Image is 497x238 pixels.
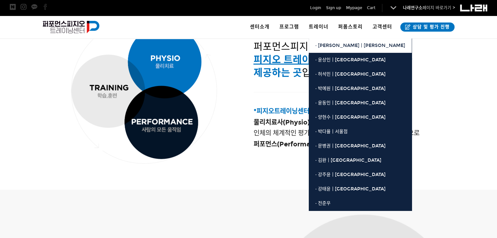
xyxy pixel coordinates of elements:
strong: 나래연구소 [403,5,422,10]
strong: 퍼포먼스(Performance)를 향상 [254,140,344,148]
a: · 박다율ㅣ서울점 [309,125,412,139]
a: 나래연구소페이지 바로가기 > [403,5,455,10]
a: 트레이너 [304,16,333,38]
a: 고객센터 [368,16,397,38]
span: · 문병권ㅣ[GEOGRAPHIC_DATA] [315,143,386,149]
a: · 윤동인ㅣ[GEOGRAPHIC_DATA] [309,96,412,110]
a: · 허석민ㅣ[GEOGRAPHIC_DATA] [309,67,412,82]
span: · 박예원ㅣ[GEOGRAPHIC_DATA] [315,86,386,91]
span: 트레이너 [309,24,328,30]
span: · 박다율ㅣ서울점 [315,129,348,134]
span: 퍼포먼스피지오는 [254,41,413,79]
span: · 강주윤ㅣ[GEOGRAPHIC_DATA] [315,172,386,177]
a: 퍼폼스토리 [333,16,368,38]
span: 입니다. [254,140,395,148]
img: 8379c74f5cd1e.png [67,18,221,164]
span: · 양현수ㅣ[GEOGRAPHIC_DATA] [315,114,386,120]
a: 센터소개 [245,16,274,38]
span: 출신 [PERSON_NAME]가 [254,118,389,126]
a: · [PERSON_NAME]ㅣ[PERSON_NAME] [309,38,412,53]
a: · 강주윤ㅣ[GEOGRAPHIC_DATA] [309,168,412,182]
span: · 윤상인ㅣ[GEOGRAPHIC_DATA] [315,57,386,63]
a: Cart [367,5,375,11]
u: 피지오 트레이닝(Physio Training) [254,54,404,66]
a: · 전준우 [309,196,412,211]
a: · 문병권ㅣ[GEOGRAPHIC_DATA] [309,139,412,153]
span: 프로그램 [279,24,299,30]
span: 퍼폼스토리 [338,24,363,30]
span: · [PERSON_NAME]ㅣ[PERSON_NAME] [315,43,405,48]
a: 프로그램 [274,16,304,38]
span: 인체의 체계적인 평가를 통한 으로 [254,129,420,137]
span: 센터소개 [250,24,270,30]
span: 을 제공하는 곳 [254,54,413,79]
a: · 강태윤ㅣ[GEOGRAPHIC_DATA] [309,182,412,196]
a: · 박예원ㅣ[GEOGRAPHIC_DATA] [309,82,412,96]
span: · 전준우 [315,201,331,206]
span: 상담 및 평가 진행 [411,24,450,30]
a: Mypage [346,5,362,11]
a: · 윤상인ㅣ[GEOGRAPHIC_DATA] [309,53,412,67]
a: · 김완ㅣ[GEOGRAPHIC_DATA] [309,153,412,168]
span: *피지오트레이닝센터([GEOGRAPHIC_DATA]) [254,107,387,115]
span: 는 [254,107,393,115]
a: 상담 및 평가 진행 [400,22,455,32]
a: · 양현수ㅣ[GEOGRAPHIC_DATA] [309,110,412,125]
span: · 김완ㅣ[GEOGRAPHIC_DATA] [315,157,381,163]
strong: 물리치료사(Physio) [254,118,310,126]
a: Sign up [326,5,341,11]
span: · 허석민ㅣ[GEOGRAPHIC_DATA] [315,71,386,77]
span: 고객센터 [373,24,392,30]
a: Login [310,5,321,11]
span: · 강태윤ㅣ[GEOGRAPHIC_DATA] [315,186,386,192]
span: · 윤동인ㅣ[GEOGRAPHIC_DATA] [315,100,386,106]
span: 입니다. [302,67,332,79]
